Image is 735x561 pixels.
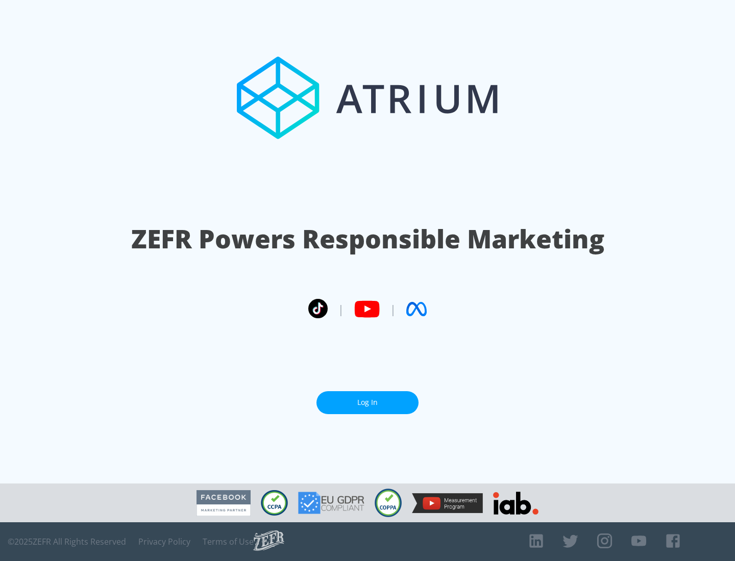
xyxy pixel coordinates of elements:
span: | [390,301,396,317]
img: IAB [493,492,538,515]
img: YouTube Measurement Program [412,493,483,513]
h1: ZEFR Powers Responsible Marketing [131,221,604,257]
img: GDPR Compliant [298,492,364,514]
a: Privacy Policy [138,537,190,547]
img: COPPA Compliant [375,489,402,517]
a: Log In [316,391,419,414]
img: CCPA Compliant [261,490,288,516]
a: Terms of Use [203,537,254,547]
span: | [338,301,344,317]
span: © 2025 ZEFR All Rights Reserved [8,537,126,547]
img: Facebook Marketing Partner [197,490,251,516]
